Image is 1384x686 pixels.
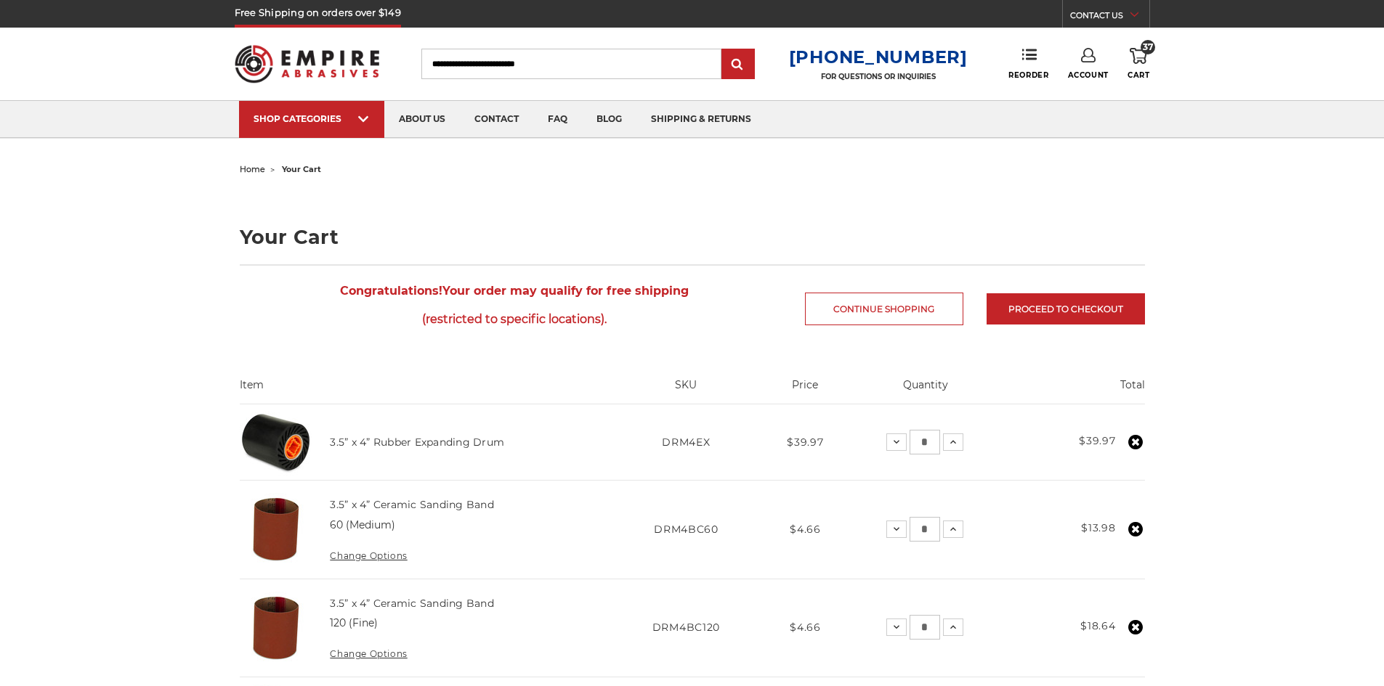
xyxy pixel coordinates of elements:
a: blog [582,101,636,138]
img: 3.5x4 inch ceramic sanding band for expanding rubber drum [240,592,312,664]
input: Submit [724,50,753,79]
th: Price [767,377,844,404]
strong: $18.64 [1080,619,1115,632]
input: 3.5” x 4” Ceramic Sanding Band Quantity: [910,517,940,542]
span: $4.66 [790,621,821,634]
span: (restricted to specific locations). [240,305,790,333]
a: 3.5” x 4” Ceramic Sanding Band [330,597,494,610]
a: 3.5” x 4” Ceramic Sanding Band [330,498,494,511]
a: 37 Cart [1128,48,1149,80]
span: DRM4EX [662,436,710,449]
span: Reorder [1008,70,1048,80]
a: Reorder [1008,48,1048,79]
h1: Your Cart [240,227,1145,247]
span: Your order may qualify for free shipping [240,277,790,333]
a: shipping & returns [636,101,766,138]
a: Continue Shopping [805,293,963,325]
a: Change Options [330,648,407,659]
img: 3.5x4 inch ceramic sanding band for expanding rubber drum [240,493,312,565]
a: about us [384,101,460,138]
input: 3.5” x 4” Rubber Expanding Drum Quantity: [910,430,940,454]
input: 3.5” x 4” Ceramic Sanding Band Quantity: [910,615,940,640]
img: 3.5 inch rubber expanding drum for sanding belt [240,406,312,478]
span: $39.97 [787,436,823,449]
a: Change Options [330,550,407,561]
a: CONTACT US [1070,7,1149,28]
th: Item [240,377,606,404]
a: 3.5” x 4” Rubber Expanding Drum [330,436,504,449]
span: Account [1068,70,1109,80]
span: your cart [282,164,321,174]
span: $4.66 [790,523,821,536]
a: home [240,164,265,174]
a: contact [460,101,533,138]
strong: Congratulations! [340,284,442,298]
strong: $39.97 [1079,434,1115,447]
dd: 120 (Fine) [330,616,378,631]
span: DRM4BC120 [652,621,720,634]
dd: 60 (Medium) [330,518,395,533]
span: Cart [1128,70,1149,80]
a: [PHONE_NUMBER] [789,46,968,68]
div: SHOP CATEGORIES [254,113,370,124]
strong: $13.98 [1081,521,1115,534]
img: Empire Abrasives [235,36,380,92]
p: FOR QUESTIONS OR INQUIRIES [789,72,968,81]
a: Proceed to checkout [987,293,1145,324]
th: Total [1008,377,1145,404]
span: DRM4BC60 [654,523,719,536]
th: SKU [605,377,766,404]
a: faq [533,101,582,138]
span: 37 [1141,40,1155,54]
th: Quantity [843,377,1007,404]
